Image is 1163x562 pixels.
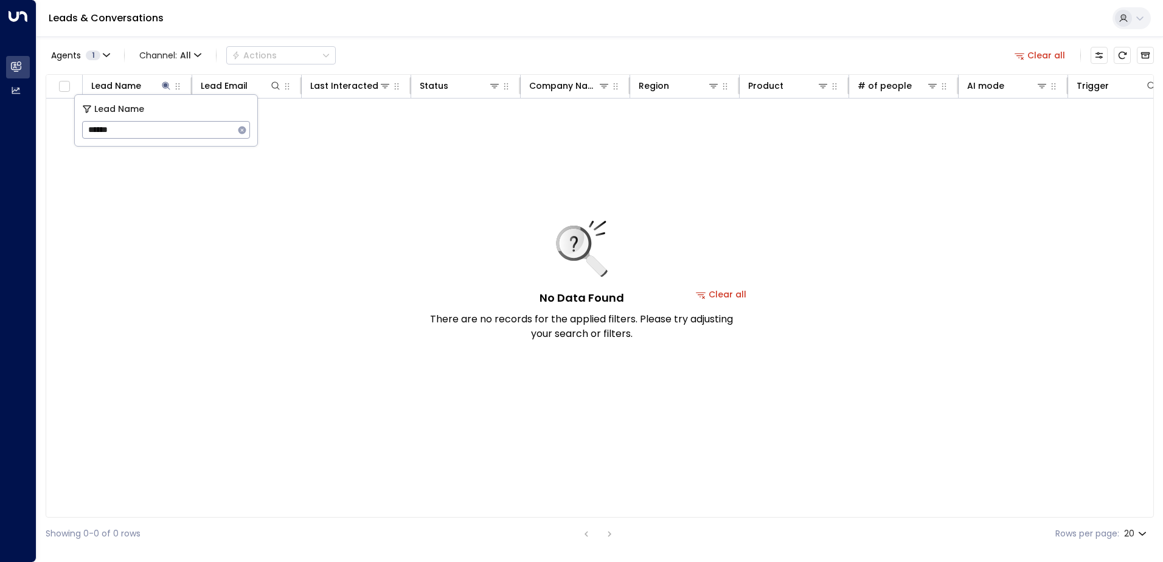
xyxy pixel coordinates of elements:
div: Region [639,78,720,93]
div: Button group with a nested menu [226,46,336,64]
span: All [180,50,191,60]
div: Lead Email [201,78,248,93]
div: Last Interacted [310,78,378,93]
div: Status [420,78,501,93]
div: Company Name [529,78,610,93]
div: Company Name [529,78,598,93]
span: Refresh [1114,47,1131,64]
span: Channel: [134,47,206,64]
div: Status [420,78,448,93]
a: Leads & Conversations [49,11,164,25]
label: Rows per page: [1055,527,1119,540]
span: 1 [86,50,100,60]
button: Channel:All [134,47,206,64]
nav: pagination navigation [578,526,617,541]
button: Archived Leads [1137,47,1154,64]
div: Showing 0-0 of 0 rows [46,527,141,540]
div: Product [748,78,783,93]
div: # of people [858,78,939,93]
div: AI mode [967,78,1004,93]
button: Actions [226,46,336,64]
div: # of people [858,78,912,93]
div: Lead Name [91,78,141,93]
span: Agents [51,51,81,60]
span: Toggle select all [57,79,72,94]
div: Region [639,78,669,93]
p: There are no records for the applied filters. Please try adjusting your search or filters. [429,312,734,341]
div: Product [748,78,829,93]
div: Lead Email [201,78,282,93]
div: 20 [1124,525,1149,543]
h5: No Data Found [540,290,624,306]
div: AI mode [967,78,1048,93]
div: Trigger [1077,78,1158,93]
button: Customize [1091,47,1108,64]
div: Last Interacted [310,78,391,93]
button: Clear all [1010,47,1071,64]
span: Lead Name [94,102,144,116]
div: Actions [232,50,277,61]
button: Agents1 [46,47,114,64]
div: Trigger [1077,78,1109,93]
div: Lead Name [91,78,172,93]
